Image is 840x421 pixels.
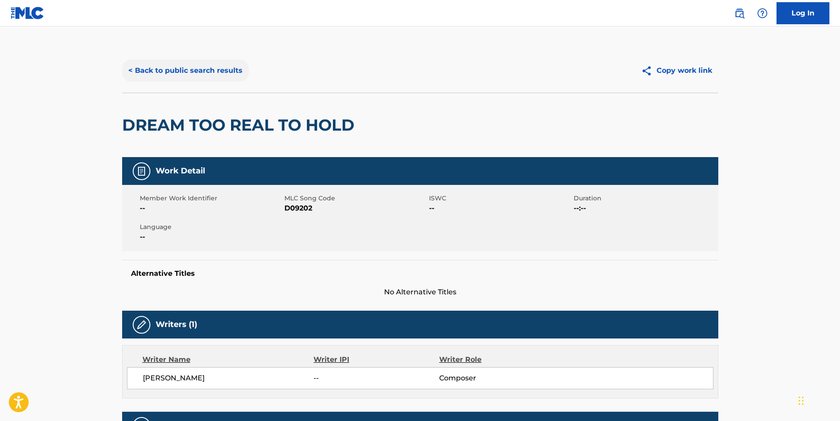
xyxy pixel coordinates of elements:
span: -- [314,373,439,383]
span: -- [140,203,282,214]
div: Writer IPI [314,354,439,365]
span: D09202 [284,203,427,214]
h5: Writers (1) [156,320,197,330]
a: Public Search [731,4,748,22]
img: search [734,8,745,19]
h2: DREAM TOO REAL TO HOLD [122,115,359,135]
span: ISWC [429,194,571,203]
span: Duration [574,194,716,203]
div: Help [754,4,771,22]
h5: Alternative Titles [131,269,709,278]
div: Writer Role [439,354,553,365]
span: -- [140,232,282,242]
a: Log In [777,2,829,24]
span: -- [429,203,571,214]
img: help [757,8,768,19]
span: Member Work Identifier [140,194,282,203]
img: Work Detail [136,166,147,177]
button: < Back to public search results [122,60,249,82]
span: No Alternative Titles [122,287,718,297]
span: --:-- [574,203,716,214]
img: Writers [136,320,147,330]
h5: Work Detail [156,166,205,176]
span: Language [140,222,282,232]
iframe: Chat Widget [796,379,840,421]
div: Writer Name [142,354,314,365]
span: MLC Song Code [284,194,427,203]
span: [PERSON_NAME] [143,373,314,383]
div: Drag [799,387,804,414]
span: Composer [439,373,553,383]
img: Copy work link [641,65,657,76]
img: MLC Logo [11,7,45,19]
button: Copy work link [635,60,718,82]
